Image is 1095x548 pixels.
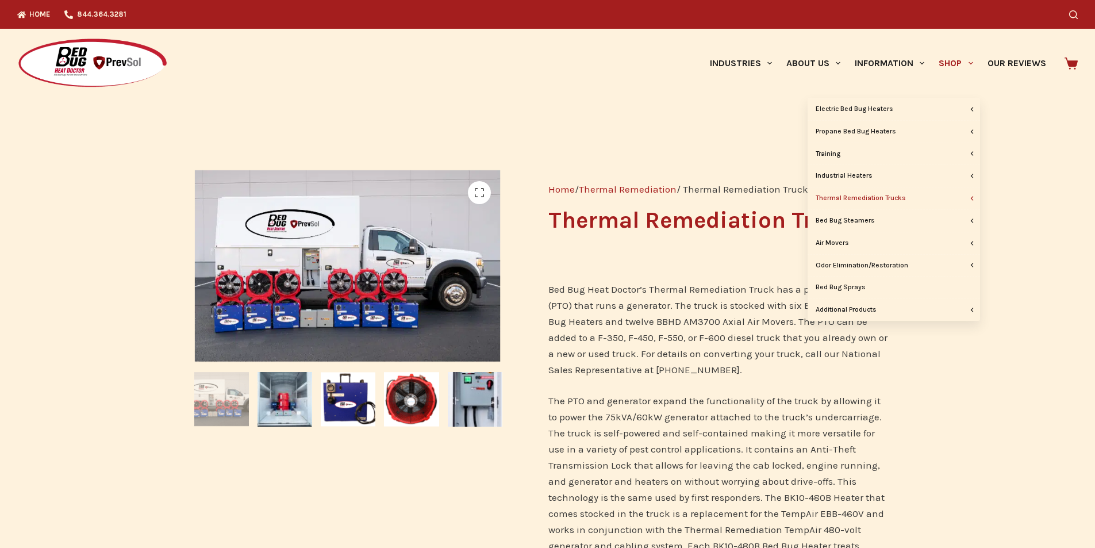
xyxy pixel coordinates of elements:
img: AM3700 High Temperature Axial Air Mover for bed bug heat treatment [384,372,439,427]
a: Shop [932,29,980,98]
a: Electric Bed Bug Heaters [808,98,980,120]
a: Additional Products [808,299,980,321]
img: Bed Bug Heat Doctor thermal remediation truck with 6 480-volt heaters and 12 axial fans [194,170,502,363]
a: Bed Bug Sprays [808,277,980,298]
a: Information [848,29,932,98]
a: View full-screen image gallery [468,181,491,204]
nav: Breadcrumb [548,181,889,197]
img: Power Distribution Panel on the Thermal Remediation Truck [448,372,502,427]
a: Propane Bed Bug Heaters [808,121,980,143]
img: AM3700 High Temperature Axial Fan, 12 included in package [258,372,312,427]
a: About Us [779,29,847,98]
a: Air Movers [808,232,980,254]
a: Bed Bug Heat Doctor thermal remediation truck with 6 480-volt heaters and 12 axial fans [194,260,502,271]
a: Home [548,183,575,195]
img: Prevsol/Bed Bug Heat Doctor [17,38,168,89]
img: BK10-480B Bed Bug Heater with 480-volt power cord, 6 included in package, replaces Temp Air EBB-460 [321,372,375,427]
a: Training [808,143,980,165]
h1: Thermal Remediation Truck [548,209,889,232]
a: Bed Bug Steamers [808,210,980,232]
p: Bed Bug Heat Doctor’s Thermal Remediation Truck has a power take off (PTO) that runs a generator.... [548,281,889,378]
button: Search [1069,10,1078,19]
a: Our Reviews [980,29,1053,98]
a: Thermal Remediation Trucks [808,187,980,209]
a: Odor Elimination/Restoration [808,255,980,277]
img: Bed Bug Heat Doctor thermal remediation truck with 6 480-volt heaters and 12 axial fans [194,372,249,427]
nav: Primary [702,29,1053,98]
a: Industrial Heaters [808,165,980,187]
a: Thermal Remediation [579,183,677,195]
a: Industries [702,29,779,98]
